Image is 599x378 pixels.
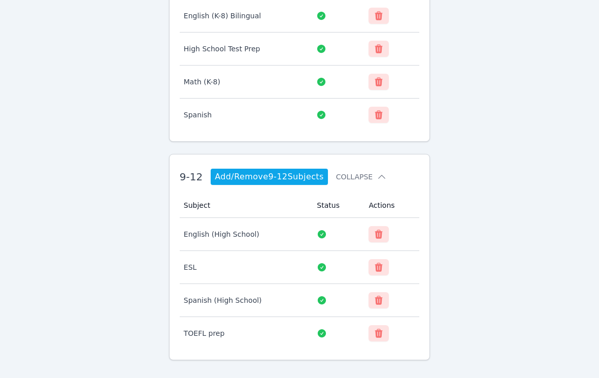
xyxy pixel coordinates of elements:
span: ESL [184,263,197,271]
th: Status [311,193,362,218]
th: Actions [362,193,419,218]
span: English (K-8) Bilingual [184,12,261,20]
th: Subject [180,193,311,218]
tr: High School Test Prep [180,33,419,66]
button: Collapse [336,172,387,182]
tr: Spanish [180,99,419,131]
tr: TOEFL prep [180,317,419,350]
span: TOEFL prep [184,329,225,337]
span: High School Test Prep [184,45,260,53]
tr: Spanish (High School) [180,284,419,317]
span: Spanish (High School) [184,296,262,304]
a: Add/Remove9-12Subjects [211,169,328,185]
span: Spanish [184,111,212,119]
span: Math (K-8) [184,78,220,86]
span: 9-12 [180,171,203,183]
tr: Math (K-8) [180,66,419,99]
tr: English (High School) [180,218,419,251]
tr: ESL [180,251,419,284]
span: English (High School) [184,230,259,238]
